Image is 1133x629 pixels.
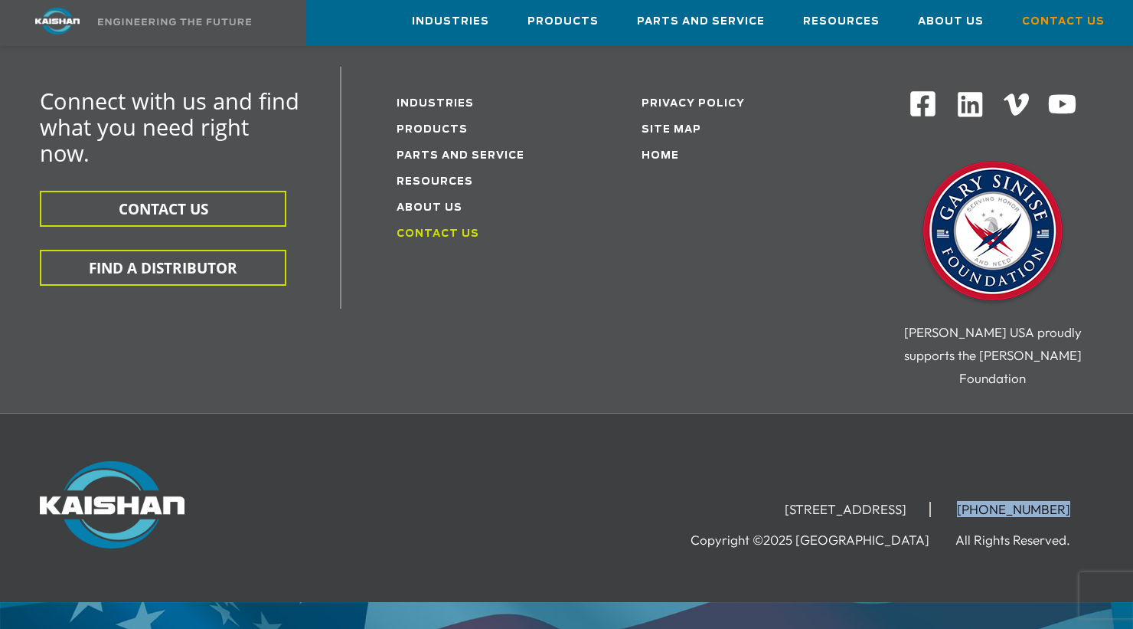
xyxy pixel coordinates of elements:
[918,1,984,42] a: About Us
[909,90,937,118] img: Facebook
[40,250,286,286] button: FIND A DISTRIBUTOR
[527,1,599,42] a: Products
[98,18,251,25] img: Engineering the future
[918,13,984,31] span: About Us
[412,13,489,31] span: Industries
[412,1,489,42] a: Industries
[40,461,184,549] img: Kaishan
[642,125,701,135] a: Site Map
[1004,93,1030,116] img: Vimeo
[40,86,299,168] span: Connect with us and find what you need right now.
[397,177,473,187] a: Resources
[637,13,765,31] span: Parts and Service
[1022,1,1105,42] a: Contact Us
[397,229,479,239] a: Contact Us
[803,1,880,42] a: Resources
[934,502,1093,517] li: [PHONE_NUMBER]
[916,156,1069,310] img: Gary Sinise Foundation
[1047,90,1077,120] img: Youtube
[642,99,745,109] a: Privacy Policy
[642,151,679,161] a: Home
[397,151,524,161] a: Parts and service
[955,90,985,120] img: Linkedin
[397,99,474,109] a: Industries
[1022,13,1105,31] span: Contact Us
[397,203,462,213] a: About Us
[691,532,952,548] li: Copyright ©2025 [GEOGRAPHIC_DATA]
[527,13,599,31] span: Products
[397,125,468,135] a: Products
[40,191,286,227] button: CONTACT US
[904,324,1082,386] span: [PERSON_NAME] USA proudly supports the [PERSON_NAME] Foundation
[803,13,880,31] span: Resources
[762,502,931,517] li: [STREET_ADDRESS]
[637,1,765,42] a: Parts and Service
[955,532,1093,548] li: All Rights Reserved.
